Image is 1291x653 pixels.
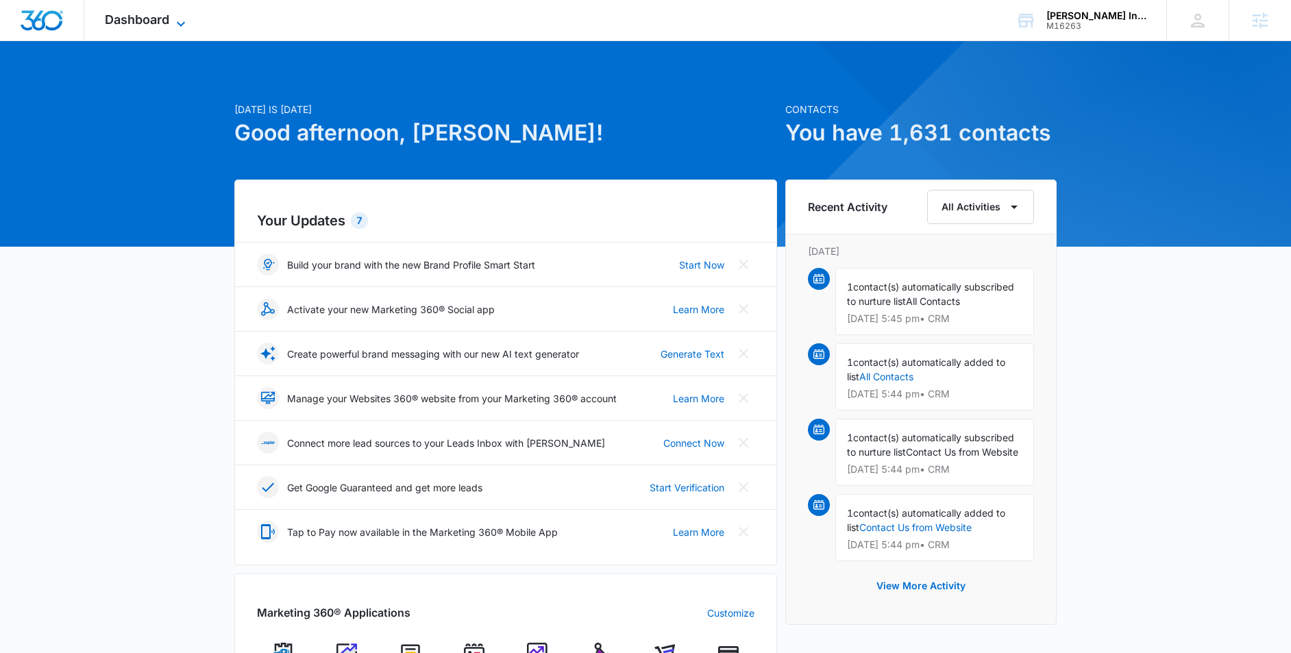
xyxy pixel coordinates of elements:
[257,604,410,621] h2: Marketing 360® Applications
[287,302,495,317] p: Activate your new Marketing 360® Social app
[1046,10,1146,21] div: account name
[733,298,754,320] button: Close
[785,102,1057,116] p: Contacts
[22,36,33,47] img: website_grey.svg
[37,79,48,90] img: tab_domain_overview_orange.svg
[673,302,724,317] a: Learn More
[733,387,754,409] button: Close
[927,190,1034,224] button: All Activities
[38,22,67,33] div: v 4.0.25
[136,79,147,90] img: tab_keywords_by_traffic_grey.svg
[673,391,724,406] a: Learn More
[847,356,853,368] span: 1
[847,432,1014,458] span: contact(s) automatically subscribed to nurture list
[847,432,853,443] span: 1
[287,525,558,539] p: Tap to Pay now available in the Marketing 360® Mobile App
[906,446,1018,458] span: Contact Us from Website
[847,314,1022,323] p: [DATE] 5:45 pm • CRM
[1046,21,1146,31] div: account id
[650,480,724,495] a: Start Verification
[733,343,754,365] button: Close
[22,22,33,33] img: logo_orange.svg
[673,525,724,539] a: Learn More
[847,507,853,519] span: 1
[847,389,1022,399] p: [DATE] 5:44 pm • CRM
[863,569,979,602] button: View More Activity
[733,476,754,498] button: Close
[847,281,853,293] span: 1
[151,81,231,90] div: Keywords by Traffic
[733,432,754,454] button: Close
[234,116,777,149] h1: Good afternoon, [PERSON_NAME]!
[733,521,754,543] button: Close
[847,465,1022,474] p: [DATE] 5:44 pm • CRM
[847,356,1005,382] span: contact(s) automatically added to list
[663,436,724,450] a: Connect Now
[36,36,151,47] div: Domain: [DOMAIN_NAME]
[859,521,972,533] a: Contact Us from Website
[287,391,617,406] p: Manage your Websites 360® website from your Marketing 360® account
[906,295,960,307] span: All Contacts
[257,210,754,231] h2: Your Updates
[679,258,724,272] a: Start Now
[847,281,1014,307] span: contact(s) automatically subscribed to nurture list
[661,347,724,361] a: Generate Text
[234,102,777,116] p: [DATE] is [DATE]
[785,116,1057,149] h1: You have 1,631 contacts
[847,507,1005,533] span: contact(s) automatically added to list
[105,12,169,27] span: Dashboard
[808,199,887,215] h6: Recent Activity
[808,244,1034,258] p: [DATE]
[847,540,1022,550] p: [DATE] 5:44 pm • CRM
[287,480,482,495] p: Get Google Guaranteed and get more leads
[287,436,605,450] p: Connect more lead sources to your Leads Inbox with [PERSON_NAME]
[733,254,754,275] button: Close
[707,606,754,620] a: Customize
[859,371,913,382] a: All Contacts
[351,212,368,229] div: 7
[287,258,535,272] p: Build your brand with the new Brand Profile Smart Start
[52,81,123,90] div: Domain Overview
[287,347,579,361] p: Create powerful brand messaging with our new AI text generator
